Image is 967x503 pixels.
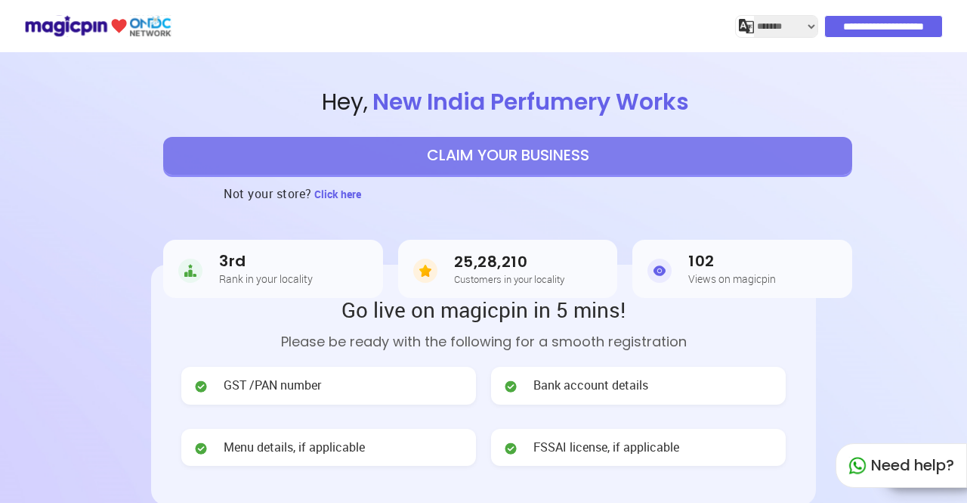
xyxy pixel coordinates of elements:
[533,439,679,456] span: FSSAI license, if applicable
[848,457,867,475] img: whatapp_green.7240e66a.svg
[24,13,171,39] img: ondc-logo-new-small.8a59708e.svg
[314,187,361,201] span: Click here
[533,377,648,394] span: Bank account details
[368,85,694,118] span: New India Perfumery Works
[836,443,967,488] div: Need help?
[454,253,564,271] h3: 25,28,210
[688,273,776,284] h5: Views on magicpin
[219,253,313,270] h3: 3rd
[193,379,209,394] img: check
[503,441,518,456] img: check
[193,441,209,456] img: check
[178,256,202,286] img: Rank
[413,256,437,286] img: Customers
[163,137,852,175] button: CLAIM YOUR BUSINESS
[48,86,967,119] span: Hey ,
[454,274,564,284] h5: Customers in your locality
[688,253,776,270] h3: 102
[739,19,754,34] img: j2MGCQAAAABJRU5ErkJggg==
[219,273,313,284] h5: Rank in your locality
[503,379,518,394] img: check
[224,377,321,394] span: GST /PAN number
[224,439,365,456] span: Menu details, if applicable
[647,256,672,286] img: Views
[224,175,312,213] h3: Not your store?
[181,331,786,352] p: Please be ready with the following for a smooth registration
[181,295,786,324] h2: Go live on magicpin in 5 mins!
